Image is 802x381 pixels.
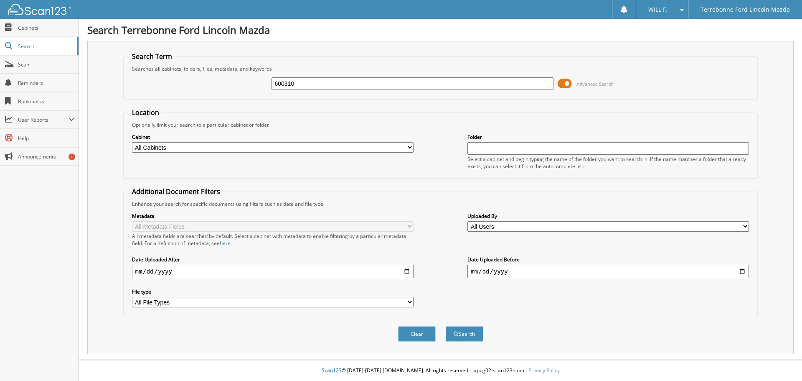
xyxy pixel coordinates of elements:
[18,24,74,31] span: Cabinets
[648,7,667,12] span: WILL F.
[128,108,163,117] legend: Location
[467,212,749,220] label: Uploaded By
[18,153,74,160] span: Announcements
[87,23,794,37] h1: Search Terrebonne Ford Lincoln Mazda
[8,4,71,15] img: scan123-logo-white.svg
[128,65,754,72] div: Searches all cabinets, folders, files, metadata, and keywords
[79,361,802,381] div: © [DATE]-[DATE] [DOMAIN_NAME]. All rights reserved | appg02-scan123-com |
[18,135,74,142] span: Help
[467,156,749,170] div: Select a cabinet and begin typing the name of the folder you want to search in. If the name match...
[398,326,436,342] button: Clear
[69,153,75,160] div: 1
[446,326,483,342] button: Search
[132,212,414,220] label: Metadata
[700,7,790,12] span: Terrebonne Ford Lincoln Mazda
[128,200,754,207] div: Enhance your search for specific documents using filters such as date and file type.
[18,79,74,87] span: Reminders
[132,233,414,247] div: All metadata fields are searched by default. Select a cabinet with metadata to enable filtering b...
[528,367,560,374] a: Privacy Policy
[18,116,69,123] span: User Reports
[467,265,749,278] input: end
[128,52,176,61] legend: Search Term
[18,43,73,50] span: Search
[128,121,754,128] div: Optionally limit your search to a particular cabinet or folder
[128,187,224,196] legend: Additional Document Filters
[132,133,414,141] label: Cabinet
[132,288,414,295] label: File type
[467,256,749,263] label: Date Uploaded Before
[132,265,414,278] input: start
[220,240,231,247] a: here
[132,256,414,263] label: Date Uploaded After
[18,61,74,68] span: Scan
[18,98,74,105] span: Bookmarks
[576,81,614,87] span: Advanced Search
[322,367,342,374] span: Scan123
[467,133,749,141] label: Folder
